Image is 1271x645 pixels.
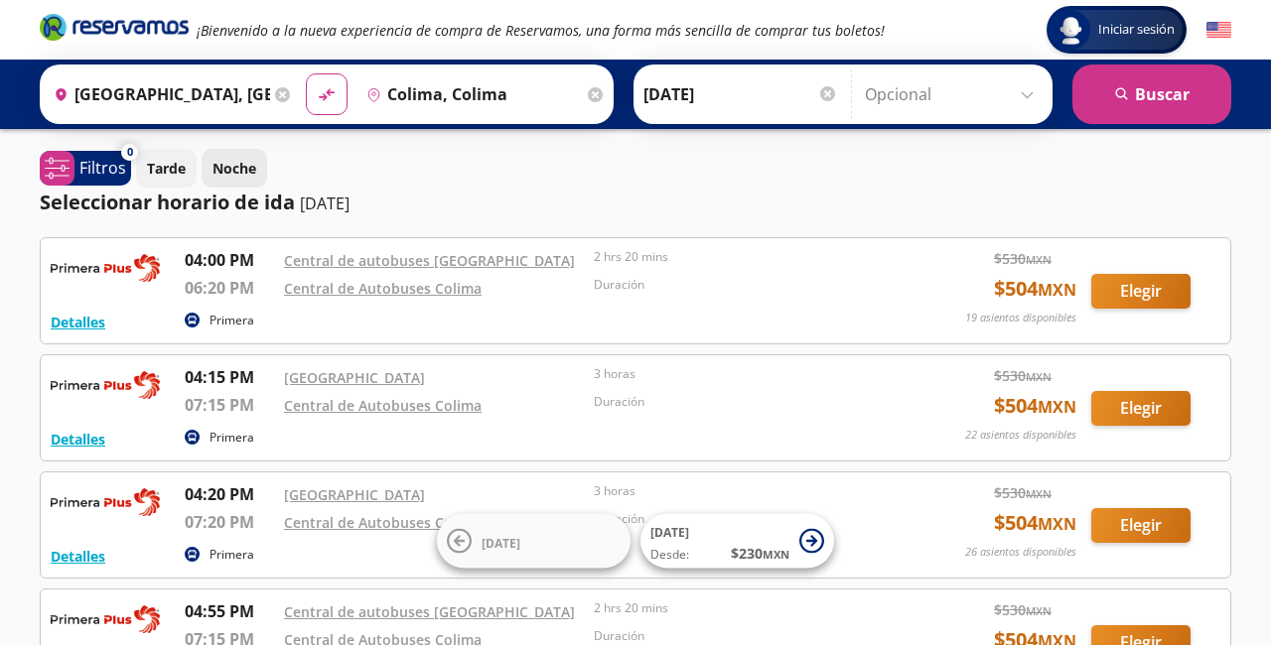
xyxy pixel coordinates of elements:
[284,368,425,387] a: [GEOGRAPHIC_DATA]
[40,151,131,186] button: 0Filtros
[185,510,274,534] p: 07:20 PM
[358,69,583,119] input: Buscar Destino
[594,510,894,528] p: Duración
[185,248,274,272] p: 04:00 PM
[210,546,254,564] p: Primera
[1026,603,1052,618] small: MXN
[594,482,894,500] p: 3 horas
[594,599,894,617] p: 2 hrs 20 mins
[1090,20,1183,40] span: Iniciar sesión
[643,69,838,119] input: Elegir Fecha
[185,482,274,506] p: 04:20 PM
[594,365,894,383] p: 3 horas
[51,429,105,450] button: Detalles
[51,365,160,405] img: RESERVAMOS
[865,69,1043,119] input: Opcional
[1206,18,1231,43] button: English
[197,21,885,40] em: ¡Bienvenido a la nueva experiencia de compra de Reservamos, una forma más sencilla de comprar tus...
[994,482,1052,503] span: $ 530
[210,312,254,329] p: Primera
[594,276,894,294] p: Duración
[965,310,1076,326] p: 19 asientos disponibles
[1026,252,1052,267] small: MXN
[46,69,270,119] input: Buscar Origen
[1026,486,1052,501] small: MXN
[994,248,1052,269] span: $ 530
[284,251,575,270] a: Central de autobuses [GEOGRAPHIC_DATA]
[965,544,1076,561] p: 26 asientos disponibles
[1038,513,1076,535] small: MXN
[731,543,789,564] span: $ 230
[994,274,1076,304] span: $ 504
[1038,279,1076,301] small: MXN
[284,396,482,415] a: Central de Autobuses Colima
[1072,64,1231,124] button: Buscar
[594,248,894,266] p: 2 hrs 20 mins
[185,393,274,417] p: 07:15 PM
[284,485,425,504] a: [GEOGRAPHIC_DATA]
[994,508,1076,538] span: $ 504
[185,599,274,623] p: 04:55 PM
[185,365,274,389] p: 04:15 PM
[284,513,482,532] a: Central de Autobuses Colima
[1026,369,1052,384] small: MXN
[284,279,482,298] a: Central de Autobuses Colima
[40,188,295,217] p: Seleccionar horario de ida
[994,599,1052,620] span: $ 530
[1038,396,1076,418] small: MXN
[650,524,689,541] span: [DATE]
[127,144,133,161] span: 0
[994,391,1076,421] span: $ 504
[185,276,274,300] p: 06:20 PM
[763,547,789,562] small: MXN
[640,514,834,569] button: [DATE]Desde:$230MXN
[147,158,186,179] p: Tarde
[79,156,126,180] p: Filtros
[594,393,894,411] p: Duración
[1091,274,1191,309] button: Elegir
[437,514,631,569] button: [DATE]
[650,546,689,564] span: Desde:
[40,12,189,42] i: Brand Logo
[1091,391,1191,426] button: Elegir
[40,12,189,48] a: Brand Logo
[594,627,894,645] p: Duración
[51,312,105,332] button: Detalles
[51,482,160,522] img: RESERVAMOS
[284,602,575,621] a: Central de autobuses [GEOGRAPHIC_DATA]
[1091,508,1191,543] button: Elegir
[210,429,254,447] p: Primera
[994,365,1052,386] span: $ 530
[51,248,160,288] img: RESERVAMOS
[482,534,520,551] span: [DATE]
[136,149,197,188] button: Tarde
[51,546,105,567] button: Detalles
[965,427,1076,444] p: 22 asientos disponibles
[300,192,350,215] p: [DATE]
[212,158,256,179] p: Noche
[51,599,160,639] img: RESERVAMOS
[202,149,267,188] button: Noche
